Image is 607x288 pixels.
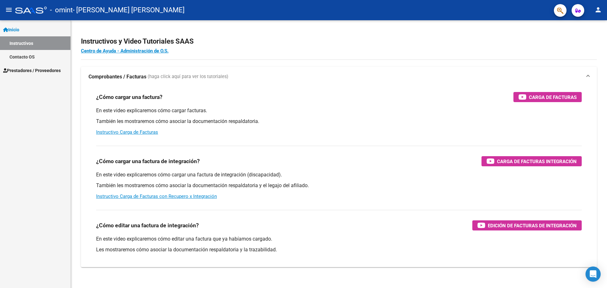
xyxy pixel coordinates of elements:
h2: Instructivos y Video Tutoriales SAAS [81,35,597,47]
p: También les mostraremos cómo asociar la documentación respaldatoria. [96,118,582,125]
p: En este video explicaremos cómo cargar una factura de integración (discapacidad). [96,171,582,178]
p: También les mostraremos cómo asociar la documentación respaldatoria y el legajo del afiliado. [96,182,582,189]
span: Prestadores / Proveedores [3,67,61,74]
mat-icon: menu [5,6,13,14]
a: Centro de Ayuda - Administración de O.S. [81,48,169,54]
strong: Comprobantes / Facturas [89,73,146,80]
mat-icon: person [594,6,602,14]
a: Instructivo Carga de Facturas con Recupero x Integración [96,193,217,199]
p: En este video explicaremos cómo cargar facturas. [96,107,582,114]
span: (haga click aquí para ver los tutoriales) [148,73,228,80]
button: Carga de Facturas Integración [481,156,582,166]
button: Edición de Facturas de integración [472,220,582,230]
div: Comprobantes / Facturas (haga click aquí para ver los tutoriales) [81,87,597,267]
div: Open Intercom Messenger [586,267,601,282]
p: En este video explicaremos cómo editar una factura que ya habíamos cargado. [96,236,582,242]
p: Les mostraremos cómo asociar la documentación respaldatoria y la trazabilidad. [96,246,582,253]
mat-expansion-panel-header: Comprobantes / Facturas (haga click aquí para ver los tutoriales) [81,67,597,87]
span: Carga de Facturas Integración [497,157,577,165]
h3: ¿Cómo editar una factura de integración? [96,221,199,230]
h3: ¿Cómo cargar una factura? [96,93,162,101]
span: - omint [50,3,73,17]
span: Edición de Facturas de integración [488,222,577,230]
a: Instructivo Carga de Facturas [96,129,158,135]
span: - [PERSON_NAME] [PERSON_NAME] [73,3,185,17]
h3: ¿Cómo cargar una factura de integración? [96,157,200,166]
button: Carga de Facturas [513,92,582,102]
span: Carga de Facturas [529,93,577,101]
span: Inicio [3,26,19,33]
